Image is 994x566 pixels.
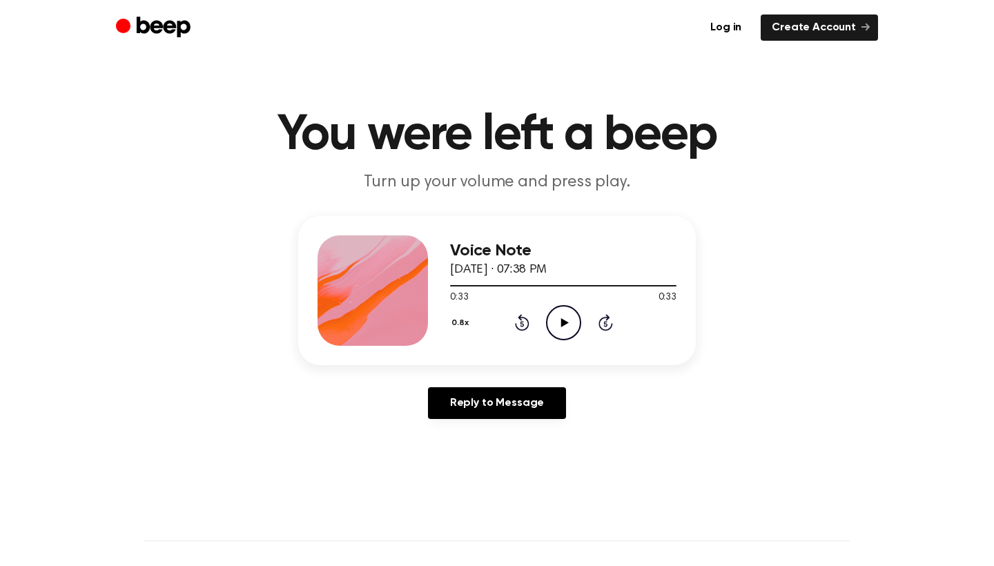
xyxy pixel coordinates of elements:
h1: You were left a beep [144,110,850,160]
p: Turn up your volume and press play. [232,171,762,194]
a: Reply to Message [428,387,566,419]
span: 0:33 [450,291,468,305]
a: Beep [116,14,194,41]
button: 0.8x [450,311,474,335]
a: Create Account [761,14,878,41]
a: Log in [699,14,752,41]
span: 0:33 [659,291,676,305]
span: [DATE] · 07:38 PM [450,264,547,276]
h3: Voice Note [450,242,676,260]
